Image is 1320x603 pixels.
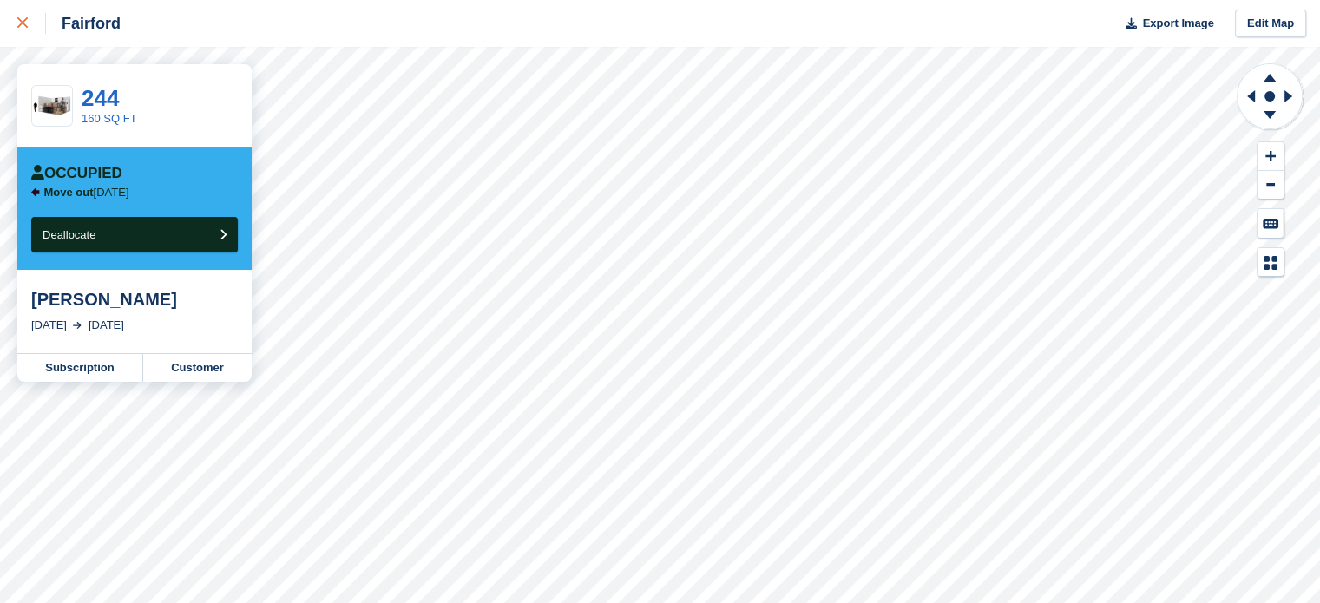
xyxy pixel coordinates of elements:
[46,13,121,34] div: Fairford
[1258,171,1284,200] button: Zoom Out
[1258,209,1284,238] button: Keyboard Shortcuts
[31,187,40,197] img: arrow-left-icn-90495f2de72eb5bd0bd1c3c35deca35cc13f817d75bef06ecd7c0b315636ce7e.svg
[143,354,252,382] a: Customer
[43,228,95,241] span: Deallocate
[31,217,238,252] button: Deallocate
[31,289,238,310] div: [PERSON_NAME]
[31,317,67,334] div: [DATE]
[31,165,122,182] div: Occupied
[44,186,129,200] p: [DATE]
[73,322,82,329] img: arrow-right-light-icn-cde0832a797a2874e46488d9cf13f60e5c3a73dbe684e267c42b8395dfbc2abf.svg
[1115,10,1214,38] button: Export Image
[1258,248,1284,277] button: Map Legend
[89,317,124,334] div: [DATE]
[1258,142,1284,171] button: Zoom In
[44,186,94,199] span: Move out
[1142,15,1213,32] span: Export Image
[82,112,137,125] a: 160 SQ FT
[1235,10,1306,38] a: Edit Map
[17,354,143,382] a: Subscription
[82,85,119,111] a: 244
[32,91,72,121] img: 150-sqft-unit.jpg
